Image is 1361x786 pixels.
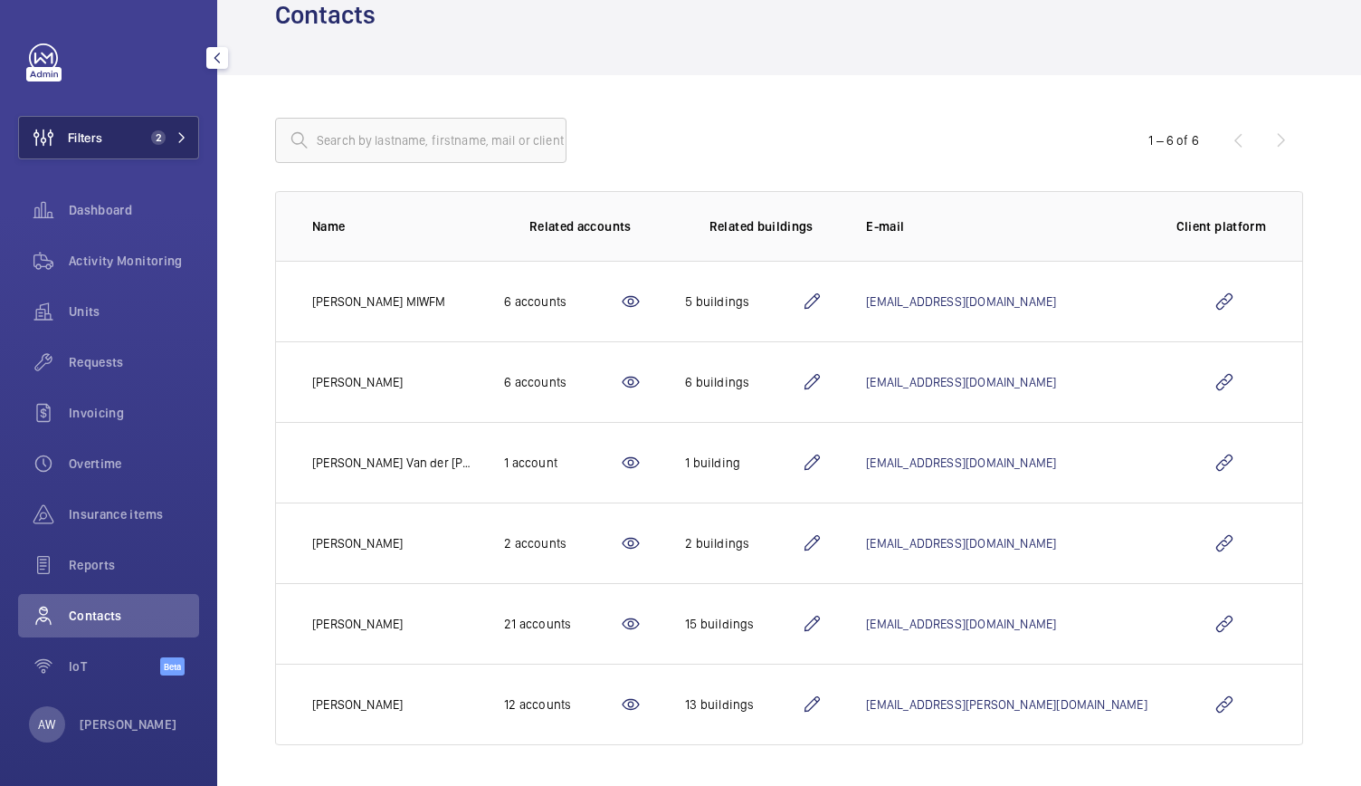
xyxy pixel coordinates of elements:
[312,292,445,311] p: [PERSON_NAME] MIWFM
[709,217,814,235] p: Related buildings
[866,697,1147,712] a: [EMAIL_ADDRESS][PERSON_NAME][DOMAIN_NAME]
[18,116,199,159] button: Filters2
[312,454,475,472] p: [PERSON_NAME] Van der [PERSON_NAME]
[312,695,403,714] p: [PERSON_NAME]
[38,715,55,733] p: AW
[69,201,199,219] span: Dashboard
[685,454,801,472] div: 1 building
[504,292,620,311] div: 6 accounts
[1176,217,1266,235] p: Client platform
[866,455,1056,470] a: [EMAIL_ADDRESS][DOMAIN_NAME]
[275,118,566,163] input: Search by lastname, firstname, mail or client
[685,695,801,714] div: 13 buildings
[68,129,102,147] span: Filters
[866,617,1056,631] a: [EMAIL_ADDRESS][DOMAIN_NAME]
[69,505,199,523] span: Insurance items
[529,217,632,235] p: Related accounts
[866,375,1056,389] a: [EMAIL_ADDRESS][DOMAIN_NAME]
[504,534,620,552] div: 2 accounts
[69,607,199,625] span: Contacts
[69,302,199,321] span: Units
[69,556,199,574] span: Reports
[504,454,620,472] div: 1 account
[160,657,185,676] span: Beta
[312,534,403,552] p: [PERSON_NAME]
[312,615,403,633] p: [PERSON_NAME]
[1148,131,1199,149] div: 1 – 6 of 6
[504,695,620,714] div: 12 accounts
[80,715,177,733] p: [PERSON_NAME]
[69,252,199,270] span: Activity Monitoring
[866,294,1056,309] a: [EMAIL_ADDRESS][DOMAIN_NAME]
[685,373,801,391] div: 6 buildings
[69,404,199,422] span: Invoicing
[866,217,1147,235] p: E-mail
[69,353,199,371] span: Requests
[312,217,475,235] p: Name
[504,373,620,391] div: 6 accounts
[151,130,166,145] span: 2
[69,657,160,676] span: IoT
[69,455,199,473] span: Overtime
[866,536,1056,551] a: [EMAIL_ADDRESS][DOMAIN_NAME]
[504,615,620,633] div: 21 accounts
[312,373,403,391] p: [PERSON_NAME]
[685,534,801,552] div: 2 buildings
[685,615,801,633] div: 15 buildings
[685,292,801,311] div: 5 buildings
